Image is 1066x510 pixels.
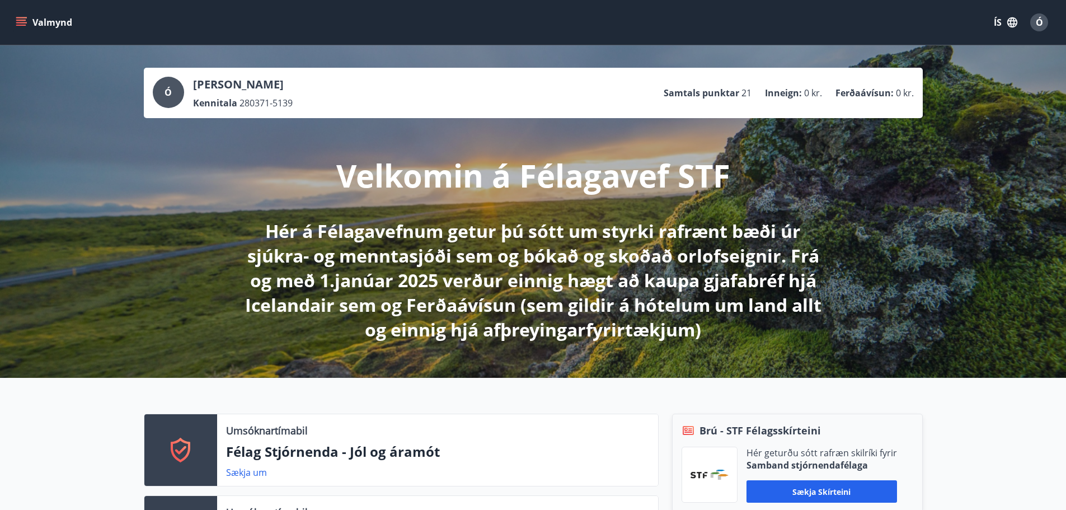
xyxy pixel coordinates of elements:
button: Sækja skírteini [746,480,897,503]
p: Velkomin á Félagavef STF [336,154,730,196]
p: Félag Stjórnenda - Jól og áramót [226,442,649,461]
p: Samband stjórnendafélaga [746,459,897,471]
p: Hér geturðu sótt rafræn skilríki fyrir [746,447,897,459]
p: Hér á Félagavefnum getur þú sótt um styrki rafrænt bæði úr sjúkra- og menntasjóði sem og bókað og... [238,219,829,342]
button: menu [13,12,77,32]
span: 21 [741,87,752,99]
span: Brú - STF Félagsskírteini [699,423,821,438]
span: 0 kr. [896,87,914,99]
p: Inneign : [765,87,802,99]
p: [PERSON_NAME] [193,77,293,92]
span: 0 kr. [804,87,822,99]
a: Sækja um [226,466,267,479]
p: Umsóknartímabil [226,423,308,438]
button: Ó [1026,9,1053,36]
span: Ó [165,86,172,99]
button: ÍS [988,12,1023,32]
span: Ó [1036,16,1043,29]
p: Samtals punktar [664,87,739,99]
p: Ferðaávísun : [835,87,894,99]
p: Kennitala [193,97,237,109]
img: vjCaq2fThgY3EUYqSgpjEiBg6WP39ov69hlhuPVN.png [691,470,729,480]
span: 280371-5139 [240,97,293,109]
